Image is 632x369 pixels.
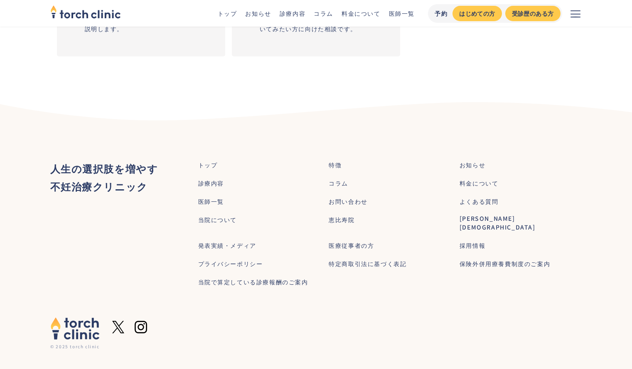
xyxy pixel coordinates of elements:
img: X formerly twitter [112,321,124,333]
div: はじめての方 [459,9,495,18]
a: 発表実績・メディア [198,241,256,250]
a: コラム [314,9,333,17]
a: 医師一覧 [389,9,415,17]
strong: 人生の選択肢を増やす ‍ [50,161,158,176]
a: 採用情報 [460,241,485,250]
a: お知らせ [460,161,485,169]
img: Instagram [135,321,147,333]
a: 特徴 [329,161,342,169]
div: ‍ [50,159,158,195]
a: はじめての方 [452,6,502,21]
a: 当院で算定している診療報酬のご案内 [198,278,308,286]
a: 受診歴のある方 [505,6,561,21]
a: 恵比寿院 [329,215,354,224]
div: © 2025 torch clinic [50,343,100,349]
img: torch clinic [50,317,100,340]
img: torch clinic [50,2,121,21]
a: お知らせ [245,9,271,17]
a: 保険外併用療養費制度のご案内 [460,259,550,268]
a: 料金について [342,9,381,17]
a: 医師一覧 [198,197,224,206]
a: よくある質問 [460,197,499,206]
a: トップ [198,161,218,169]
div: 予約 [435,9,448,18]
a: [PERSON_NAME][DEMOGRAPHIC_DATA] [460,214,582,232]
div: 受診歴のある方 [512,9,554,18]
a: 医療従事者の方 [329,241,374,250]
strong: 不妊治療クリニック [50,179,148,193]
a: お問い合わせ [329,197,368,206]
a: トップ [218,9,237,17]
a: 料金について [460,179,499,188]
a: home [50,6,121,21]
a: 当院について [198,215,237,224]
a: 診療内容 [280,9,305,17]
a: 特定商取引法に基づく表記 [329,259,406,268]
a: プライバシーポリシー [198,259,263,268]
a: コラム [329,179,348,188]
a: 診療内容 [198,179,224,188]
